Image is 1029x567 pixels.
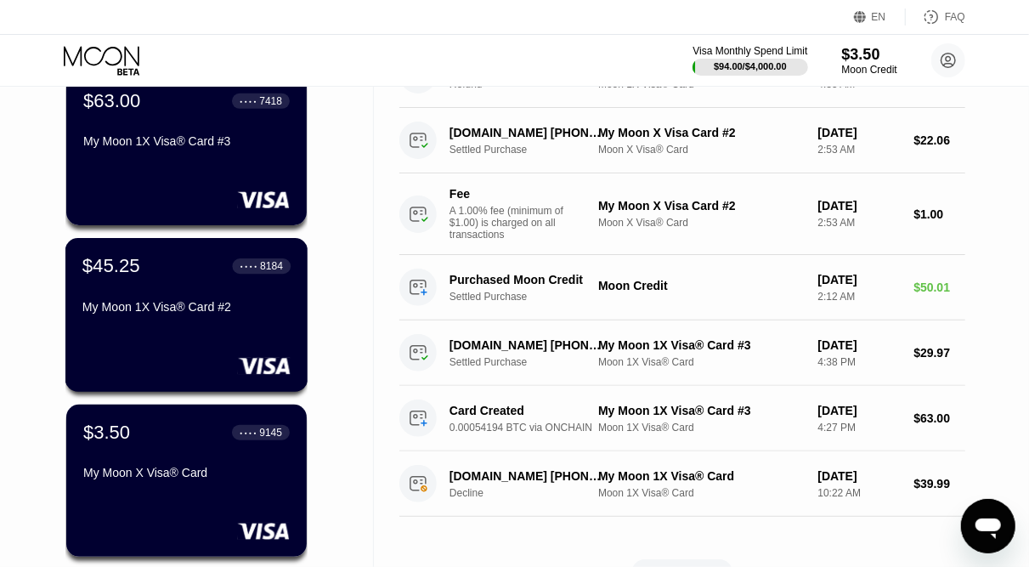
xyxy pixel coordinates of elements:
[817,144,900,156] div: 2:53 AM
[399,451,965,517] div: [DOMAIN_NAME] [PHONE_NUMBER] [PHONE_NUMBER] USDeclineMy Moon 1X Visa® CardMoon 1X Visa® Card[DATE...
[449,487,616,499] div: Decline
[449,422,616,434] div: 0.00054194 BTC via ONCHAIN
[449,273,605,286] div: Purchased Moon Credit
[598,422,804,434] div: Moon 1X Visa® Card
[449,144,616,156] div: Settled Purchase
[817,126,900,139] div: [DATE]
[693,45,807,76] div: Visa Monthly Spend Limit$94.00/$4,000.00
[449,356,616,368] div: Settled Purchase
[449,291,616,303] div: Settled Purchase
[913,281,965,294] div: $50.01
[842,64,897,76] div: Moon Credit
[399,108,965,173] div: [DOMAIN_NAME] [PHONE_NUMBER] USSettled PurchaseMy Moon X Visa Card #2Moon X Visa® Card[DATE]2:53 ...
[83,422,130,444] div: $3.50
[83,134,290,148] div: My Moon 1X Visa® Card #3
[82,300,291,314] div: My Moon 1X Visa® Card #2
[817,338,900,352] div: [DATE]
[449,187,568,201] div: Fee
[259,427,282,439] div: 9145
[399,173,965,255] div: FeeA 1.00% fee (minimum of $1.00) is charged on all transactionsMy Moon X Visa Card #2Moon X Visa...
[399,255,965,320] div: Purchased Moon CreditSettled PurchaseMoon Credit[DATE]2:12 AM$50.01
[449,404,605,417] div: Card Created
[913,411,965,425] div: $63.00
[872,11,886,23] div: EN
[240,430,257,435] div: ● ● ● ●
[817,469,900,483] div: [DATE]
[598,126,804,139] div: My Moon X Visa Card #2
[598,487,804,499] div: Moon 1X Visa® Card
[260,260,283,272] div: 8184
[598,199,804,213] div: My Moon X Visa Card #2
[906,9,965,26] div: FAQ
[598,469,804,483] div: My Moon 1X Visa® Card
[817,422,900,434] div: 4:27 PM
[240,99,257,104] div: ● ● ● ●
[240,264,257,269] div: ● ● ● ●
[817,273,900,286] div: [DATE]
[842,46,897,64] div: $3.50
[854,9,906,26] div: EN
[817,487,900,499] div: 10:22 AM
[399,320,965,386] div: [DOMAIN_NAME] [PHONE_NUMBER] USSettled PurchaseMy Moon 1X Visa® Card #3Moon 1X Visa® Card[DATE]4:...
[449,205,577,241] div: A 1.00% fee (minimum of $1.00) is charged on all transactions
[598,338,804,352] div: My Moon 1X Visa® Card #3
[66,405,307,557] div: $3.50● ● ● ●9145My Moon X Visa® Card
[817,404,900,417] div: [DATE]
[598,279,804,292] div: Moon Credit
[714,61,787,71] div: $94.00 / $4,000.00
[449,126,605,139] div: [DOMAIN_NAME] [PHONE_NUMBER] US
[961,499,1015,553] iframe: Button to launch messaging window
[945,11,965,23] div: FAQ
[913,207,965,221] div: $1.00
[817,356,900,368] div: 4:38 PM
[449,338,605,352] div: [DOMAIN_NAME] [PHONE_NUMBER] US
[259,95,282,107] div: 7418
[83,90,140,112] div: $63.00
[817,217,900,229] div: 2:53 AM
[598,144,804,156] div: Moon X Visa® Card
[817,199,900,213] div: [DATE]
[399,386,965,451] div: Card Created0.00054194 BTC via ONCHAINMy Moon 1X Visa® Card #3Moon 1X Visa® Card[DATE]4:27 PM$63.00
[449,469,605,483] div: [DOMAIN_NAME] [PHONE_NUMBER] [PHONE_NUMBER] US
[598,217,804,229] div: Moon X Visa® Card
[83,466,290,479] div: My Moon X Visa® Card
[598,404,804,417] div: My Moon 1X Visa® Card #3
[913,477,965,490] div: $39.99
[817,291,900,303] div: 2:12 AM
[693,45,807,57] div: Visa Monthly Spend Limit
[913,133,965,147] div: $22.06
[598,356,804,368] div: Moon 1X Visa® Card
[66,239,307,391] div: $45.25● ● ● ●8184My Moon 1X Visa® Card #2
[842,46,897,76] div: $3.50Moon Credit
[913,346,965,360] div: $29.97
[66,73,307,225] div: $63.00● ● ● ●7418My Moon 1X Visa® Card #3
[82,255,140,277] div: $45.25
